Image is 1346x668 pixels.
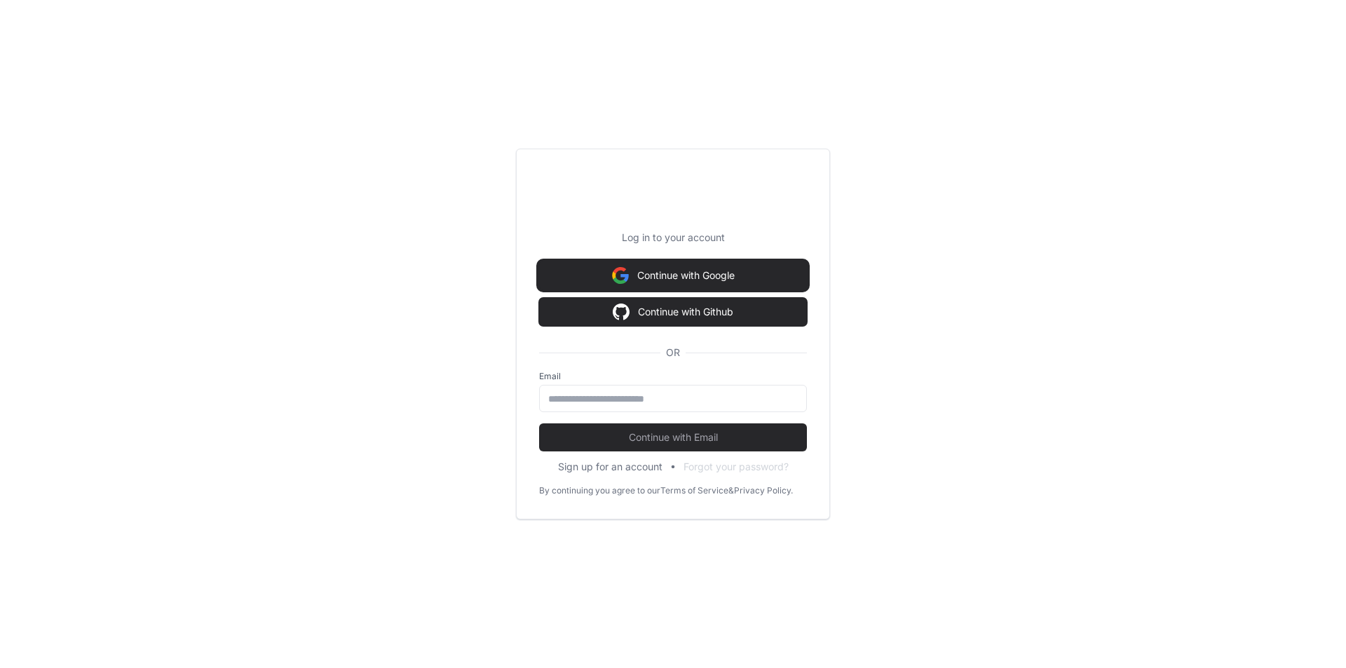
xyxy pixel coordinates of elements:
a: Terms of Service [660,485,728,496]
button: Continue with Google [539,261,807,289]
span: OR [660,346,686,360]
img: Sign in with google [612,261,629,289]
button: Continue with Email [539,423,807,451]
p: Log in to your account [539,231,807,245]
button: Continue with Github [539,298,807,326]
div: & [728,485,734,496]
div: By continuing you agree to our [539,485,660,496]
button: Forgot your password? [684,460,789,474]
button: Sign up for an account [558,460,662,474]
span: Continue with Email [539,430,807,444]
a: Privacy Policy. [734,485,793,496]
label: Email [539,371,807,382]
img: Sign in with google [613,298,630,326]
